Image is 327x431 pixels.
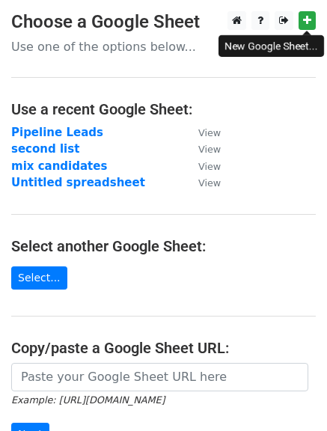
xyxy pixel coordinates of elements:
input: Paste your Google Sheet URL here [11,363,308,391]
a: View [183,159,221,173]
small: View [198,144,221,155]
a: View [183,176,221,189]
iframe: Chat Widget [252,359,327,431]
h4: Use a recent Google Sheet: [11,100,316,118]
small: View [198,127,221,138]
a: Pipeline Leads [11,126,103,139]
a: Select... [11,266,67,290]
small: View [198,161,221,172]
a: Untitled spreadsheet [11,176,145,189]
h4: Select another Google Sheet: [11,237,316,255]
a: View [183,142,221,156]
small: View [198,177,221,189]
div: New Google Sheet... [218,35,324,57]
a: View [183,126,221,139]
p: Use one of the options below... [11,39,316,55]
a: mix candidates [11,159,107,173]
h4: Copy/paste a Google Sheet URL: [11,339,316,357]
small: Example: [URL][DOMAIN_NAME] [11,394,165,406]
a: second list [11,142,79,156]
h3: Choose a Google Sheet [11,11,316,33]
